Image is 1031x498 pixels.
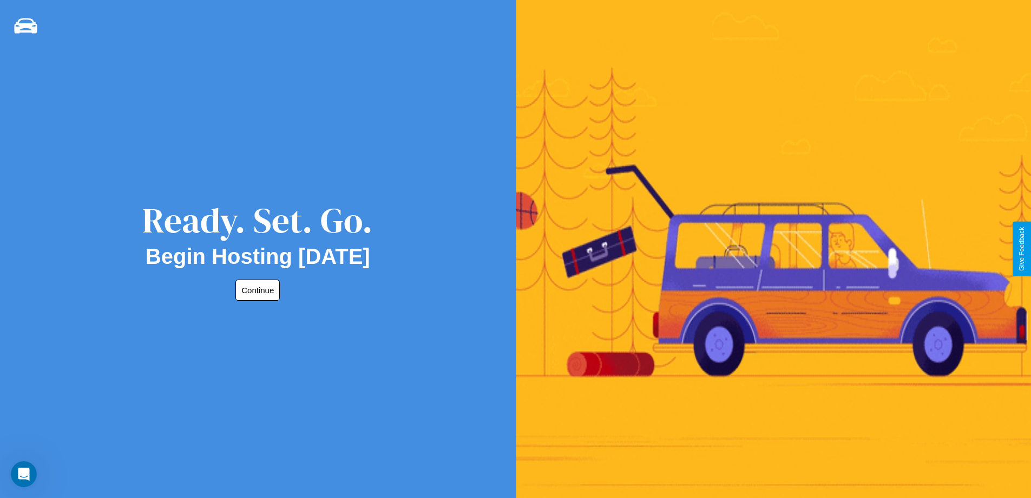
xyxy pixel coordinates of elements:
iframe: Intercom live chat [11,461,37,487]
div: Ready. Set. Go. [142,196,373,244]
div: Give Feedback [1018,227,1026,271]
h2: Begin Hosting [DATE] [146,244,370,269]
button: Continue [235,280,280,301]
